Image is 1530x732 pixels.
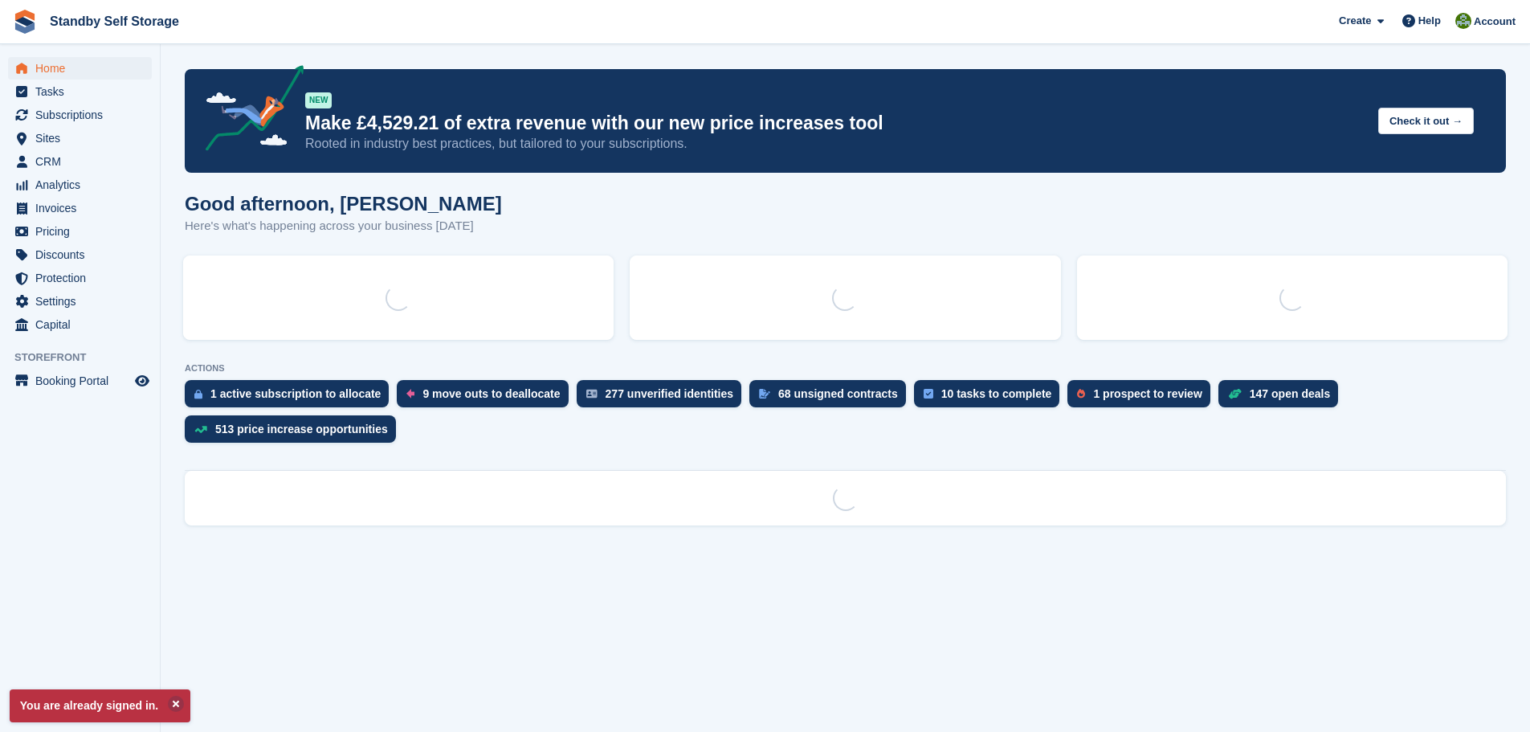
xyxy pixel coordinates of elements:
img: active_subscription_to_allocate_icon-d502201f5373d7db506a760aba3b589e785aa758c864c3986d89f69b8ff3... [194,389,202,399]
span: Help [1418,13,1441,29]
div: 513 price increase opportunities [215,423,388,436]
a: 147 open deals [1218,380,1346,415]
a: Standby Self Storage [43,8,186,35]
span: Booking Portal [35,370,132,392]
div: NEW [305,92,332,108]
span: Capital [35,313,132,336]
p: You are already signed in. [10,689,190,722]
a: menu [8,104,152,126]
div: 10 tasks to complete [941,387,1052,400]
a: menu [8,267,152,289]
span: Subscriptions [35,104,132,126]
p: ACTIONS [185,363,1506,374]
span: Create [1339,13,1371,29]
span: Home [35,57,132,80]
span: Invoices [35,197,132,219]
img: move_outs_to_deallocate_icon-f764333ba52eb49d3ac5e1228854f67142a1ed5810a6f6cc68b1a99e826820c5.svg [406,389,414,399]
div: 277 unverified identities [606,387,734,400]
a: Preview store [133,371,152,391]
p: Rooted in industry best practices, but tailored to your subscriptions. [305,135,1365,153]
a: menu [8,197,152,219]
img: verify_identity-adf6edd0f0f0b5bbfe63781bf79b02c33cf7c696d77639b501bdc392416b5a36.svg [586,389,598,399]
div: 68 unsigned contracts [778,387,898,400]
a: menu [8,243,152,266]
img: task-75834270c22a3079a89374b754ae025e5fb1db73e45f91037f5363f120a921f8.svg [924,389,933,399]
a: menu [8,313,152,336]
a: menu [8,370,152,392]
a: menu [8,290,152,313]
div: 147 open deals [1250,387,1330,400]
a: menu [8,127,152,149]
a: 513 price increase opportunities [185,415,404,451]
img: price-adjustments-announcement-icon-8257ccfd72463d97f412b2fc003d46551f7dbcb40ab6d574587a9cd5c0d94... [192,65,304,157]
a: 68 unsigned contracts [749,380,914,415]
a: 1 active subscription to allocate [185,380,397,415]
span: CRM [35,150,132,173]
div: 1 active subscription to allocate [210,387,381,400]
h1: Good afternoon, [PERSON_NAME] [185,193,502,215]
img: contract_signature_icon-13c848040528278c33f63329250d36e43548de30e8caae1d1a13099fd9432cc5.svg [759,389,770,399]
span: Settings [35,290,132,313]
button: Check it out → [1378,108,1474,134]
a: menu [8,174,152,196]
span: Analytics [35,174,132,196]
a: menu [8,150,152,173]
a: 10 tasks to complete [914,380,1068,415]
img: price_increase_opportunities-93ffe204e8149a01c8c9dc8f82e8f89637d9d84a8eef4429ea346261dce0b2c0.svg [194,426,207,433]
p: Make £4,529.21 of extra revenue with our new price increases tool [305,112,1365,135]
span: Account [1474,14,1516,30]
div: 1 prospect to review [1093,387,1202,400]
a: menu [8,80,152,103]
span: Sites [35,127,132,149]
span: Storefront [14,350,160,366]
img: deal-1b604bf984904fb50ccaf53a9ad4b4a5d6e5aea283cecdc64d6e3604feb123c2.svg [1228,388,1242,399]
span: Discounts [35,243,132,266]
p: Here's what's happening across your business [DATE] [185,217,502,235]
a: 277 unverified identities [577,380,750,415]
a: menu [8,57,152,80]
a: 1 prospect to review [1067,380,1218,415]
img: stora-icon-8386f47178a22dfd0bd8f6a31ec36ba5ce8667c1dd55bd0f319d3a0aa187defe.svg [13,10,37,34]
span: Pricing [35,220,132,243]
div: 9 move outs to deallocate [422,387,560,400]
span: Protection [35,267,132,289]
a: 9 move outs to deallocate [397,380,576,415]
a: menu [8,220,152,243]
img: prospect-51fa495bee0391a8d652442698ab0144808aea92771e9ea1ae160a38d050c398.svg [1077,389,1085,399]
span: Tasks [35,80,132,103]
img: Steve Hambridge [1455,13,1471,29]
